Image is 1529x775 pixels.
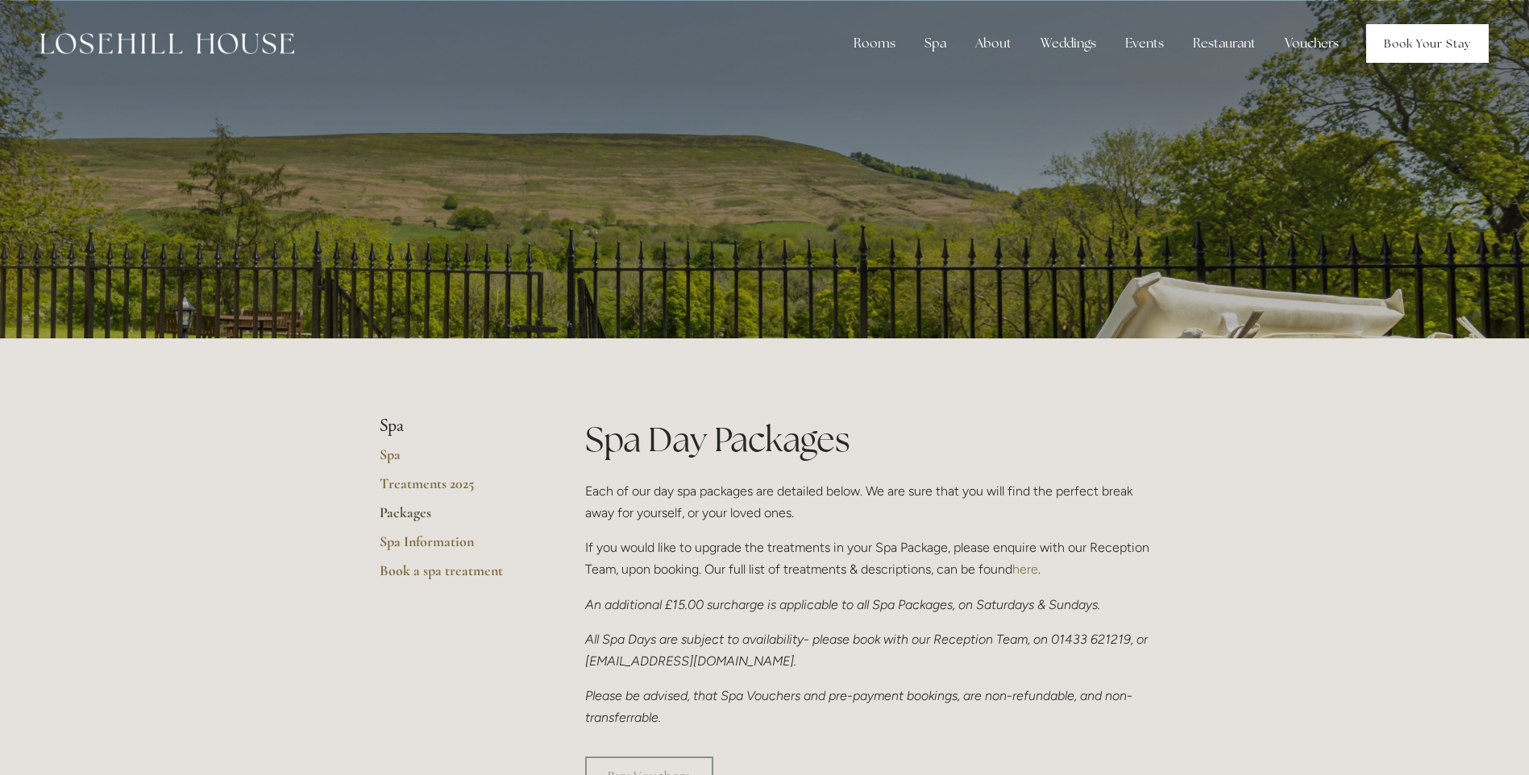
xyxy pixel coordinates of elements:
div: Rooms [841,27,908,60]
em: Please be advised, that Spa Vouchers and pre-payment bookings, are non-refundable, and non-transf... [585,688,1132,725]
div: Spa [912,27,959,60]
h1: Spa Day Packages [585,416,1150,463]
a: Treatments 2025 [380,475,534,504]
a: Book Your Stay [1366,24,1489,63]
p: Each of our day spa packages are detailed below. We are sure that you will find the perfect break... [585,480,1150,524]
img: Losehill House [40,33,294,54]
div: Restaurant [1180,27,1269,60]
div: Weddings [1028,27,1109,60]
div: About [962,27,1024,60]
p: If you would like to upgrade the treatments in your Spa Package, please enquire with our Receptio... [585,537,1150,580]
a: Book a spa treatment [380,562,534,591]
a: Spa Information [380,533,534,562]
a: Spa [380,446,534,475]
div: Events [1112,27,1177,60]
em: All Spa Days are subject to availability- please book with our Reception Team, on 01433 621219, o... [585,632,1151,669]
a: Packages [380,504,534,533]
em: An additional £15.00 surcharge is applicable to all Spa Packages, on Saturdays & Sundays. [585,597,1100,612]
a: Vouchers [1272,27,1352,60]
a: here [1012,562,1038,577]
li: Spa [380,416,534,437]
